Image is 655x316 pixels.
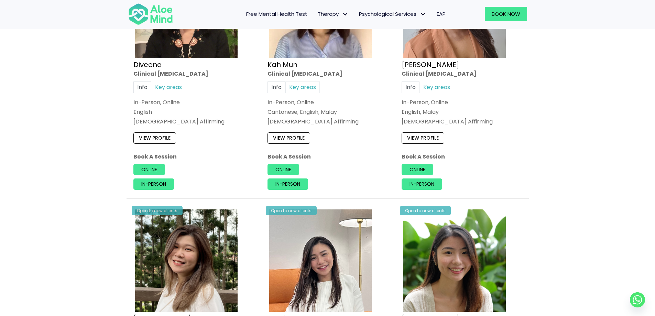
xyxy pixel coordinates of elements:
[402,70,522,78] div: Clinical [MEDICAL_DATA]
[402,179,442,190] a: In-person
[400,206,451,215] div: Open to new clients
[268,98,388,106] div: In-Person, Online
[492,10,520,18] span: Book Now
[313,7,354,21] a: TherapyTherapy: submenu
[133,60,162,69] a: Diveena
[268,108,388,116] p: Cantonese, English, Malay
[182,7,451,21] nav: Menu
[285,81,320,93] a: Key areas
[419,81,454,93] a: Key areas
[354,7,432,21] a: Psychological ServicesPsychological Services: submenu
[133,179,174,190] a: In-person
[402,118,522,126] div: [DEMOGRAPHIC_DATA] Affirming
[268,133,310,144] a: View profile
[268,179,308,190] a: In-person
[246,10,307,18] span: Free Mental Health Test
[402,164,433,175] a: Online
[133,153,254,161] p: Book A Session
[340,9,350,19] span: Therapy: submenu
[402,81,419,93] a: Info
[432,7,451,21] a: EAP
[268,81,285,93] a: Info
[359,10,426,18] span: Psychological Services
[133,108,254,116] p: English
[135,209,238,312] img: Kelly Clinical Psychologist
[133,81,151,93] a: Info
[128,3,173,25] img: Aloe mind Logo
[318,10,349,18] span: Therapy
[133,70,254,78] div: Clinical [MEDICAL_DATA]
[151,81,186,93] a: Key areas
[268,118,388,126] div: [DEMOGRAPHIC_DATA] Affirming
[268,70,388,78] div: Clinical [MEDICAL_DATA]
[402,108,522,116] p: English, Malay
[437,10,446,18] span: EAP
[269,209,372,312] img: Pearl photo
[418,9,428,19] span: Psychological Services: submenu
[133,118,254,126] div: [DEMOGRAPHIC_DATA] Affirming
[133,164,165,175] a: Online
[132,206,183,215] div: Open to new clients
[402,133,444,144] a: View profile
[266,206,317,215] div: Open to new clients
[241,7,313,21] a: Free Mental Health Test
[133,98,254,106] div: In-Person, Online
[403,209,506,312] img: Peggy Clin Psych
[268,164,299,175] a: Online
[630,292,645,307] a: Whatsapp
[485,7,527,21] a: Book Now
[268,153,388,161] p: Book A Session
[133,133,176,144] a: View profile
[268,60,297,69] a: Kah Mun
[402,60,459,69] a: [PERSON_NAME]
[402,98,522,106] div: In-Person, Online
[402,153,522,161] p: Book A Session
